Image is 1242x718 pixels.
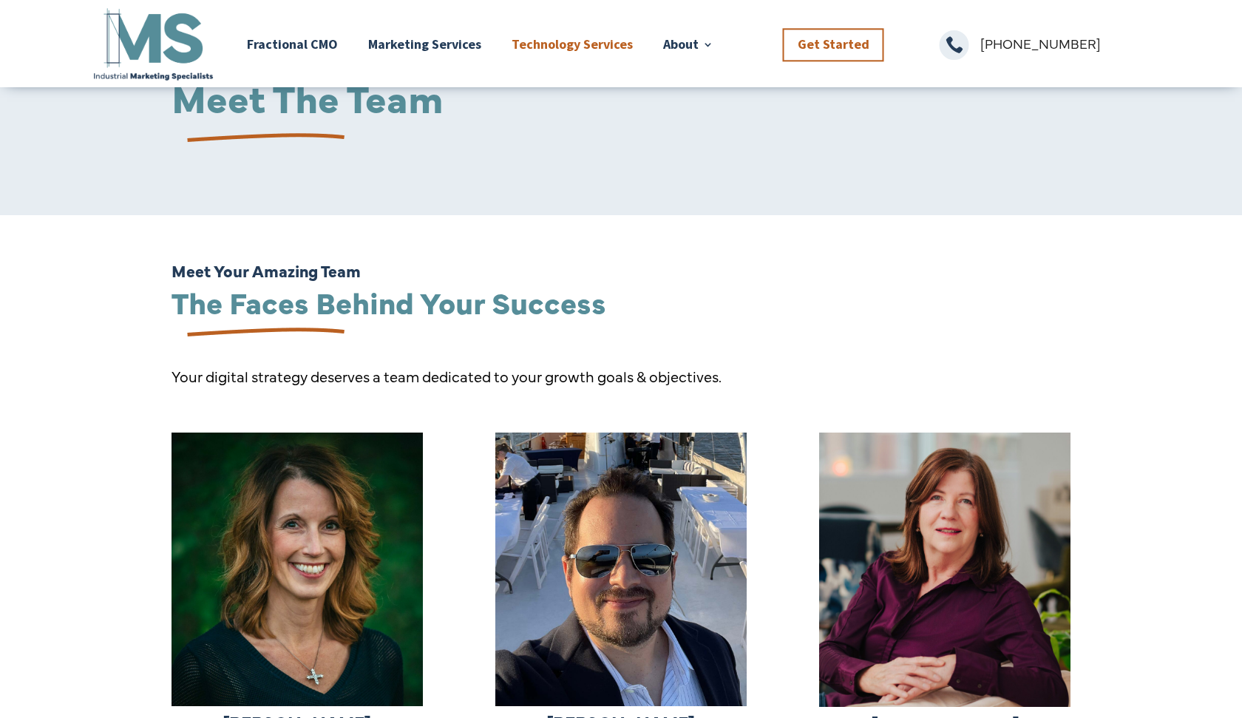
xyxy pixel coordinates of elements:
a: Fractional CMO [247,5,338,83]
img: Roxanne [819,433,1071,707]
h2: The Faces Behind Your Success [172,286,1071,324]
img: underline [172,120,350,158]
img: Joe-technology-director [495,433,747,706]
h1: Meet The Team [172,77,1071,123]
a: Get Started [783,28,884,61]
span:  [940,30,969,60]
img: underline [172,314,350,352]
a: Technology Services [512,5,633,83]
img: Suzanne OConnell [172,433,424,706]
h6: Meet Your Amazing Team [172,263,1071,286]
a: Marketing Services [368,5,481,83]
a: About [663,5,713,83]
p: Your digital strategy deserves a team dedicated to your growth goals & objectives. [172,363,1071,390]
p: [PHONE_NUMBER] [980,30,1152,57]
